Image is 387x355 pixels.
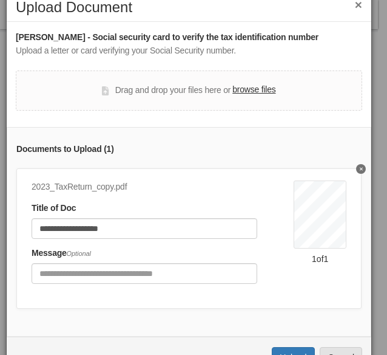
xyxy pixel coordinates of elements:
div: Upload a letter or card verifying your Social Security number. [16,44,362,58]
span: Optional [67,250,91,257]
label: Message [32,247,91,260]
div: 1 of 1 [294,253,346,265]
div: Documents to Upload ( 1 ) [16,143,362,156]
label: browse files [232,83,275,97]
div: [PERSON_NAME] - Social security card to verify the tax identification number [16,31,362,44]
input: Include any comments on this document [32,263,257,284]
div: Drag and drop your files here or [102,83,275,98]
input: Document Title [32,218,257,239]
div: 2023_TaxReturn_copy.pdf [32,181,257,194]
label: Title of Doc [32,202,76,215]
button: Delete Tax return Document [356,164,366,174]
